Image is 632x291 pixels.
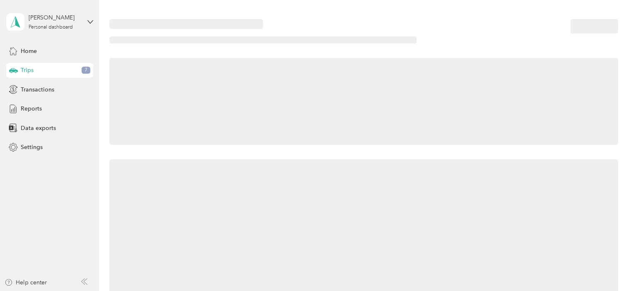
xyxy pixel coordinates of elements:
[21,124,56,132] span: Data exports
[21,66,34,75] span: Trips
[29,13,80,22] div: [PERSON_NAME]
[21,47,37,55] span: Home
[21,85,54,94] span: Transactions
[5,278,47,287] button: Help center
[21,104,42,113] span: Reports
[21,143,43,152] span: Settings
[29,25,73,30] div: Personal dashboard
[82,67,90,74] span: 7
[586,245,632,291] iframe: Everlance-gr Chat Button Frame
